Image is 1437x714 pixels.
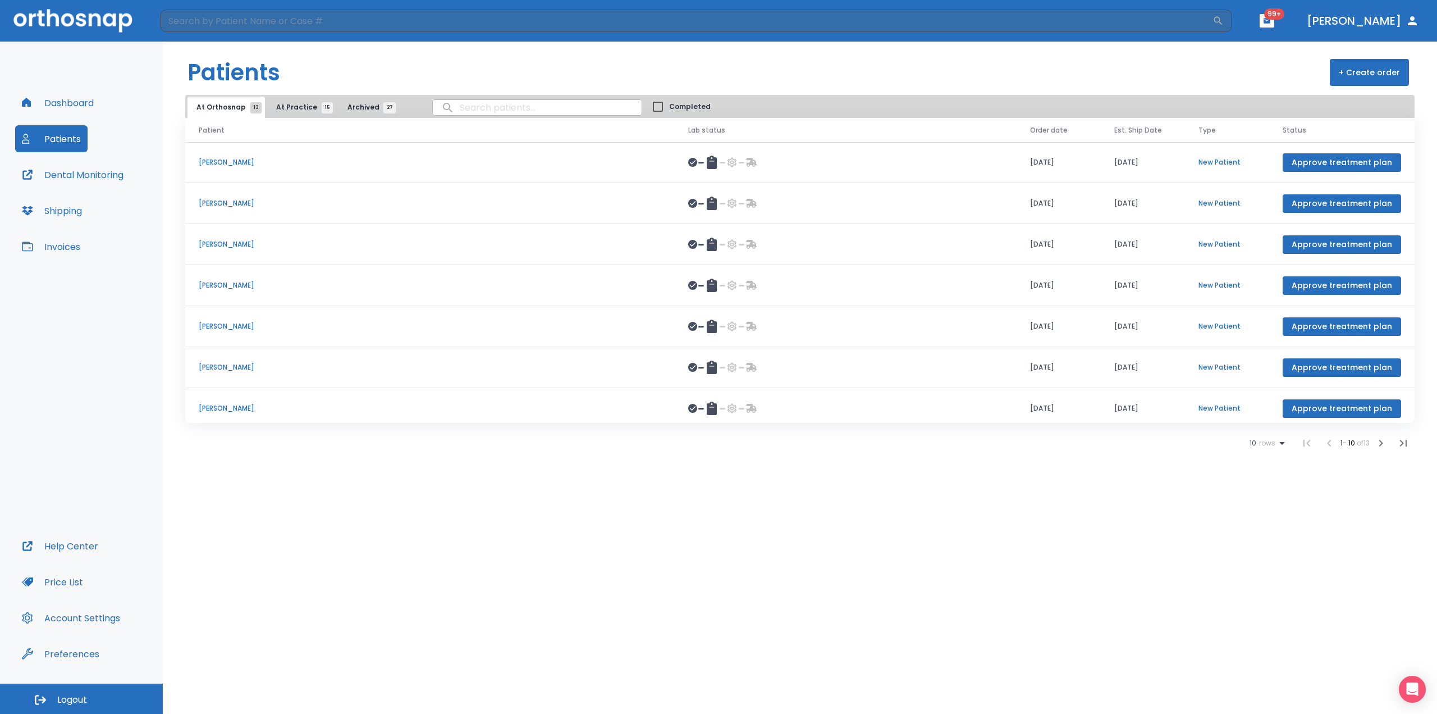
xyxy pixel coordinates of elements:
[15,89,100,116] button: Dashboard
[1256,439,1275,447] span: rows
[1264,8,1284,20] span: 99+
[688,125,725,135] span: Lab status
[1198,239,1256,249] p: New Patient
[250,102,262,113] span: 13
[433,97,642,119] input: search
[1017,142,1101,183] td: [DATE]
[322,102,333,113] span: 15
[1101,142,1185,183] td: [DATE]
[347,102,390,112] span: Archived
[199,125,225,135] span: Patient
[1283,194,1401,213] button: Approve treatment plan
[199,280,661,290] p: [PERSON_NAME]
[199,198,661,208] p: [PERSON_NAME]
[1340,438,1357,448] span: 1 - 10
[15,533,105,560] button: Help Center
[276,102,327,112] span: At Practice
[1283,125,1306,135] span: Status
[1198,198,1256,208] p: New Patient
[1114,125,1162,135] span: Est. Ship Date
[15,640,106,667] button: Preferences
[13,9,132,32] img: Orthosnap
[15,569,90,595] button: Price List
[1017,183,1101,224] td: [DATE]
[196,102,256,112] span: At Orthosnap
[1030,125,1068,135] span: Order date
[1283,399,1401,418] button: Approve treatment plan
[1283,235,1401,254] button: Approve treatment plan
[1198,403,1256,413] p: New Patient
[15,233,87,260] button: Invoices
[1017,347,1101,388] td: [DATE]
[57,694,87,706] span: Logout
[1357,438,1370,448] span: of 13
[15,125,88,152] button: Patients
[1101,265,1185,306] td: [DATE]
[1101,183,1185,224] td: [DATE]
[1283,276,1401,295] button: Approve treatment plan
[1283,317,1401,336] button: Approve treatment plan
[1250,439,1256,447] span: 10
[383,102,396,113] span: 27
[15,161,130,188] button: Dental Monitoring
[1283,153,1401,172] button: Approve treatment plan
[1017,265,1101,306] td: [DATE]
[669,102,711,112] span: Completed
[1399,676,1426,703] div: Open Intercom Messenger
[161,10,1212,32] input: Search by Patient Name or Case #
[1101,306,1185,347] td: [DATE]
[1017,306,1101,347] td: [DATE]
[1017,224,1101,265] td: [DATE]
[199,403,661,413] p: [PERSON_NAME]
[1302,11,1424,31] button: [PERSON_NAME]
[1198,362,1256,372] p: New Patient
[1198,125,1216,135] span: Type
[1101,347,1185,388] td: [DATE]
[1283,358,1401,377] button: Approve treatment plan
[199,321,661,331] p: [PERSON_NAME]
[187,56,280,89] h1: Patients
[1198,157,1256,167] p: New Patient
[1198,321,1256,331] p: New Patient
[15,604,127,631] button: Account Settings
[15,197,89,224] button: Shipping
[1198,280,1256,290] p: New Patient
[1101,224,1185,265] td: [DATE]
[199,362,661,372] p: [PERSON_NAME]
[187,97,401,118] div: tabs
[199,239,661,249] p: [PERSON_NAME]
[199,157,661,167] p: [PERSON_NAME]
[1330,59,1409,86] button: + Create order
[1017,388,1101,429] td: [DATE]
[1101,388,1185,429] td: [DATE]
